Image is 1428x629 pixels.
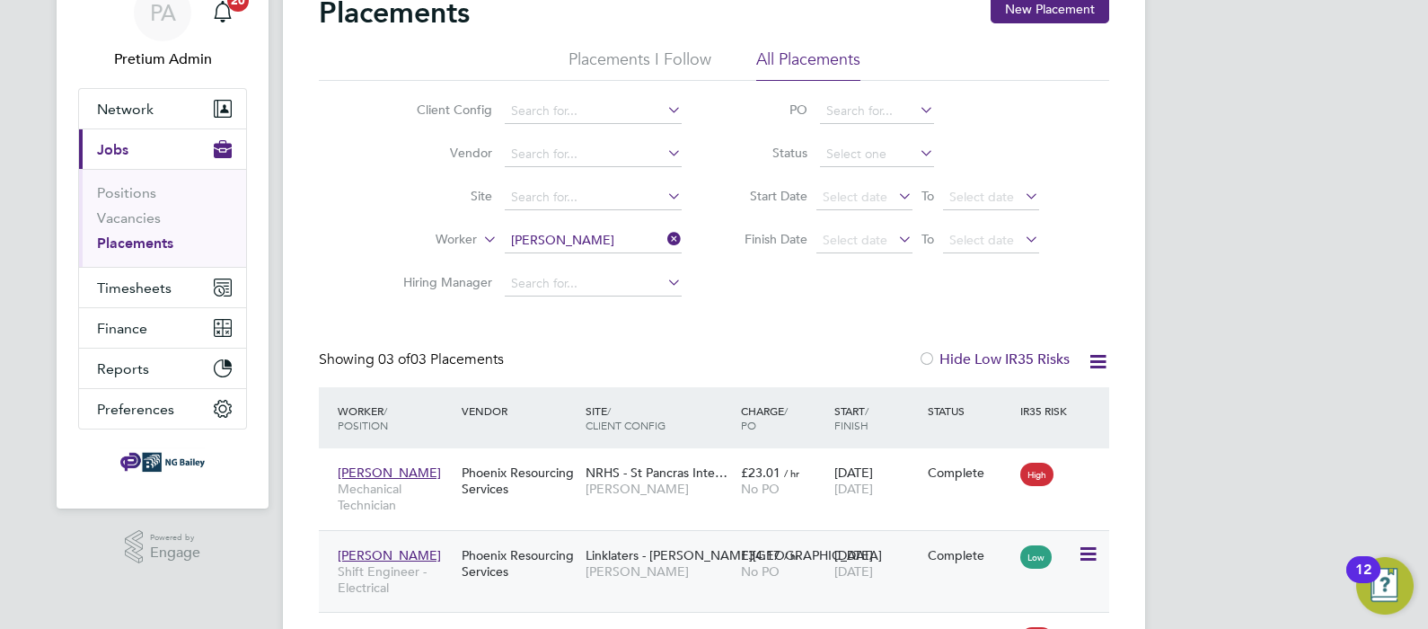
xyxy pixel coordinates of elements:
div: [DATE] [830,456,923,506]
span: Low [1020,545,1052,569]
span: Finance [97,320,147,337]
button: Reports [79,349,246,388]
span: / hr [784,466,799,480]
button: Timesheets [79,268,246,307]
div: Complete [928,465,1012,481]
input: Search for... [505,228,682,253]
div: Status [923,394,1017,427]
span: / Client Config [586,403,666,432]
span: / hr [784,549,799,563]
span: [PERSON_NAME] [586,481,732,497]
input: Search for... [505,271,682,297]
li: All Placements [756,49,860,81]
a: Vacancies [97,209,161,226]
label: Vendor [389,145,492,161]
input: Search for... [505,142,682,167]
span: 03 Placements [378,350,504,368]
div: Site [581,394,736,441]
span: Mechanical Technician [338,481,453,513]
div: Charge [736,394,830,441]
a: Placements [97,235,173,252]
div: Jobs [79,169,246,267]
label: PO [727,102,807,118]
span: Select date [949,232,1014,248]
span: [DATE] [834,481,873,497]
label: Client Config [389,102,492,118]
a: Positions [97,184,156,201]
span: £23.01 [741,465,780,481]
div: Showing [319,350,507,369]
span: £34.17 [741,547,780,563]
span: / Finish [834,403,868,432]
span: Pretium Admin [78,49,247,70]
span: No PO [741,563,780,580]
span: [DATE] [834,563,873,580]
label: Worker [374,231,477,249]
span: Jobs [97,141,128,158]
span: No PO [741,481,780,497]
span: Powered by [150,530,200,545]
label: Status [727,145,807,161]
button: Finance [79,308,246,348]
div: Phoenix Resourcing Services [457,538,581,589]
a: Go to home page [78,447,247,476]
label: Finish Date [727,231,807,247]
input: Select one [820,142,934,167]
div: Worker [333,394,457,441]
span: To [916,227,939,251]
div: Start [830,394,923,441]
span: To [916,184,939,208]
span: PA [150,1,176,24]
span: Select date [823,232,887,248]
li: Placements I Follow [569,49,711,81]
span: Preferences [97,401,174,418]
span: Network [97,101,154,118]
label: Hide Low IR35 Risks [918,350,1070,368]
div: Vendor [457,394,581,427]
a: [PERSON_NAME]Mechanical TechnicianPhoenix Resourcing ServicesNRHS - St Pancras Inte…[PERSON_NAME]... [333,455,1109,470]
label: Start Date [727,188,807,204]
span: / PO [741,403,788,432]
label: Hiring Manager [389,274,492,290]
div: Phoenix Resourcing Services [457,456,581,506]
button: Preferences [79,389,246,429]
button: Network [79,89,246,128]
input: Search for... [505,99,682,124]
span: High [1020,463,1053,486]
span: [PERSON_NAME] [338,465,441,481]
span: [PERSON_NAME] [338,547,441,563]
label: Site [389,188,492,204]
span: Reports [97,360,149,377]
a: [PERSON_NAME]Shift Engineer - ElectricalPhoenix Resourcing ServicesLinklaters - [PERSON_NAME][GEO... [333,537,1109,553]
span: / Position [338,403,388,432]
div: 12 [1355,570,1371,593]
span: Engage [150,545,200,561]
div: Complete [928,547,1012,563]
input: Search for... [820,99,934,124]
span: Timesheets [97,279,172,297]
div: [DATE] [830,538,923,589]
span: Linklaters - [PERSON_NAME][GEOGRAPHIC_DATA] [586,547,882,563]
span: Select date [823,189,887,205]
button: Open Resource Center, 12 new notifications [1356,557,1414,615]
span: NRHS - St Pancras Inte… [586,465,727,481]
a: Powered byEngage [125,530,201,564]
span: [PERSON_NAME] [586,563,732,580]
img: ngbailey-logo-retina.png [120,447,205,476]
span: 03 of [378,350,410,368]
span: Shift Engineer - Electrical [338,563,453,596]
span: Select date [949,189,1014,205]
div: IR35 Risk [1016,394,1078,427]
button: Jobs [79,129,246,169]
input: Search for... [505,185,682,210]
